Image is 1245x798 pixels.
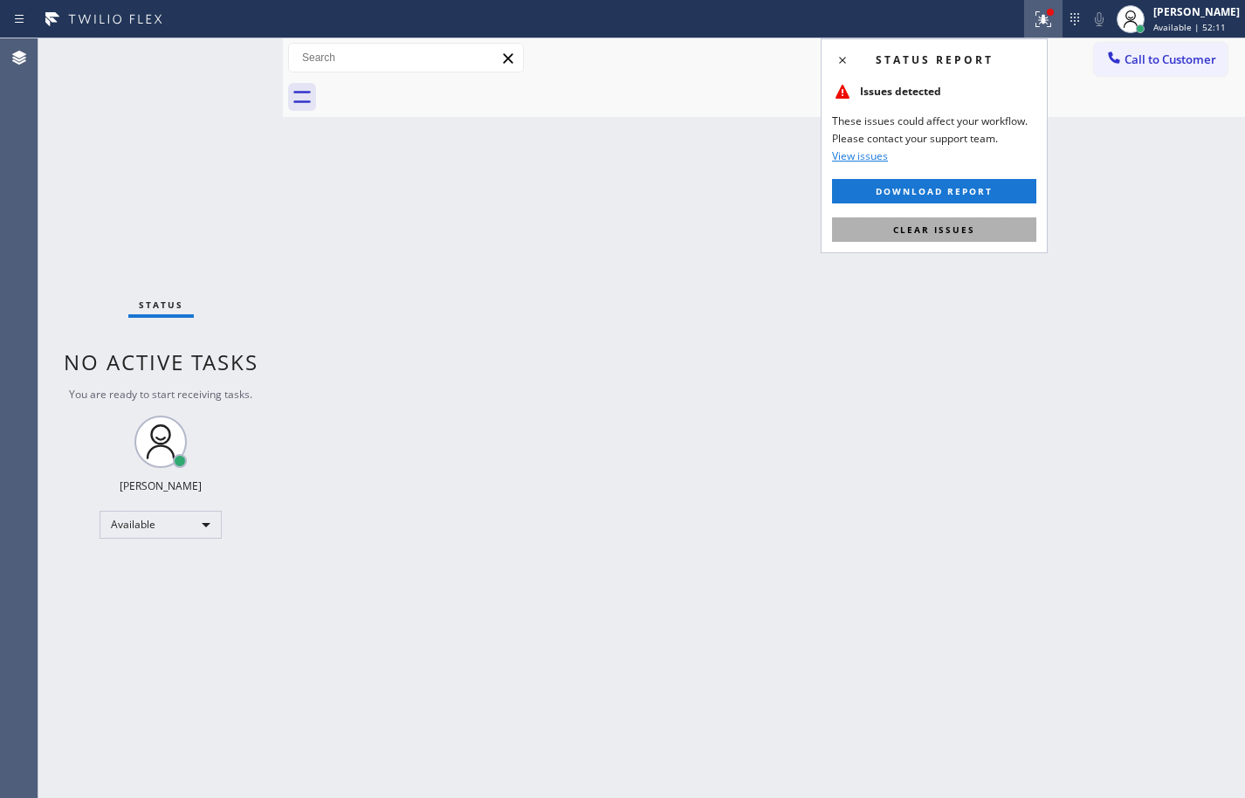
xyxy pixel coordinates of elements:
[1125,52,1216,67] span: Call to Customer
[69,387,252,402] span: You are ready to start receiving tasks.
[120,478,202,493] div: [PERSON_NAME]
[1153,4,1240,19] div: [PERSON_NAME]
[64,347,258,376] span: No active tasks
[139,299,183,311] span: Status
[100,511,222,539] div: Available
[1153,21,1226,33] span: Available | 52:11
[1094,43,1228,76] button: Call to Customer
[289,44,523,72] input: Search
[1087,7,1111,31] button: Mute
